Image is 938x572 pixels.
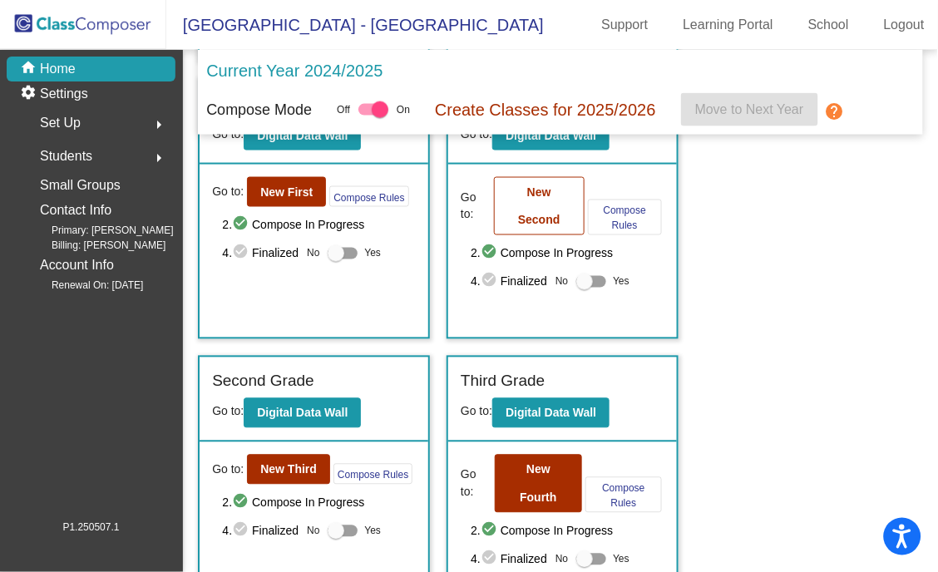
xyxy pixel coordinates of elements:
span: Go to: [461,466,491,501]
mat-icon: check_circle [481,550,501,570]
mat-icon: check_circle [481,521,501,541]
p: Small Groups [40,174,121,197]
mat-icon: check_circle [232,493,252,513]
span: Billing: [PERSON_NAME] [25,238,165,253]
mat-icon: check_circle [481,272,501,292]
span: Go to: [461,189,491,224]
mat-icon: arrow_right [149,148,169,168]
mat-icon: home [20,59,40,79]
span: Move to Next Year [695,102,804,116]
mat-icon: settings [20,84,40,104]
p: Contact Info [40,199,111,222]
mat-icon: help [825,101,845,121]
span: 4. Finalized [471,550,547,570]
span: No [307,524,319,539]
span: Yes [364,244,381,264]
span: 4. Finalized [471,272,547,292]
mat-icon: check_circle [232,215,252,235]
p: Create Classes for 2025/2026 [435,97,656,122]
b: New Third [260,463,317,476]
p: Account Info [40,254,114,277]
span: Set Up [40,111,81,135]
a: School [795,12,862,38]
b: New First [260,185,313,199]
button: Digital Data Wall [244,121,361,150]
button: New Second [494,177,585,235]
mat-icon: check_circle [481,244,501,264]
button: Compose Rules [329,186,408,207]
span: No [555,274,568,289]
span: 2. Compose In Progress [222,215,416,235]
button: Compose Rules [333,464,412,485]
span: [GEOGRAPHIC_DATA] - [GEOGRAPHIC_DATA] [166,12,544,38]
button: New Fourth [495,455,583,513]
span: Go to: [212,405,244,418]
span: Go to: [461,127,492,141]
b: Digital Data Wall [257,129,348,142]
a: Support [589,12,662,38]
label: Second Grade [212,370,314,394]
span: 4. Finalized [222,244,299,264]
span: Go to: [212,461,244,479]
b: Digital Data Wall [506,407,596,420]
a: Learning Portal [670,12,787,38]
button: Compose Rules [588,200,662,235]
span: Go to: [461,405,492,418]
b: New Second [518,185,560,227]
span: On [397,102,410,117]
button: Compose Rules [585,477,661,513]
button: Digital Data Wall [492,398,610,428]
p: Current Year 2024/2025 [206,58,383,83]
span: Students [40,145,92,168]
p: Settings [40,84,88,104]
span: Yes [364,521,381,541]
button: Move to Next Year [681,93,818,126]
label: Third Grade [461,370,545,394]
span: Primary: [PERSON_NAME] [25,223,174,238]
b: Digital Data Wall [506,129,596,142]
span: 2. Compose In Progress [222,493,416,513]
span: Go to: [212,127,244,141]
span: Yes [613,272,629,292]
button: New Third [247,455,330,485]
button: Digital Data Wall [244,398,361,428]
span: No [307,246,319,261]
a: Logout [871,12,938,38]
span: No [555,552,568,567]
mat-icon: check_circle [232,521,252,541]
mat-icon: check_circle [232,244,252,264]
button: New First [247,177,326,207]
button: Digital Data Wall [492,121,610,150]
span: Renewal On: [DATE] [25,278,143,293]
span: 4. Finalized [222,521,299,541]
b: New Fourth [520,463,556,505]
span: Off [337,102,350,117]
b: Digital Data Wall [257,407,348,420]
p: Home [40,59,76,79]
p: Compose Mode [206,99,312,121]
span: 2. Compose In Progress [471,244,664,264]
span: Go to: [212,183,244,200]
mat-icon: arrow_right [149,115,169,135]
span: Yes [613,550,629,570]
span: 2. Compose In Progress [471,521,664,541]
